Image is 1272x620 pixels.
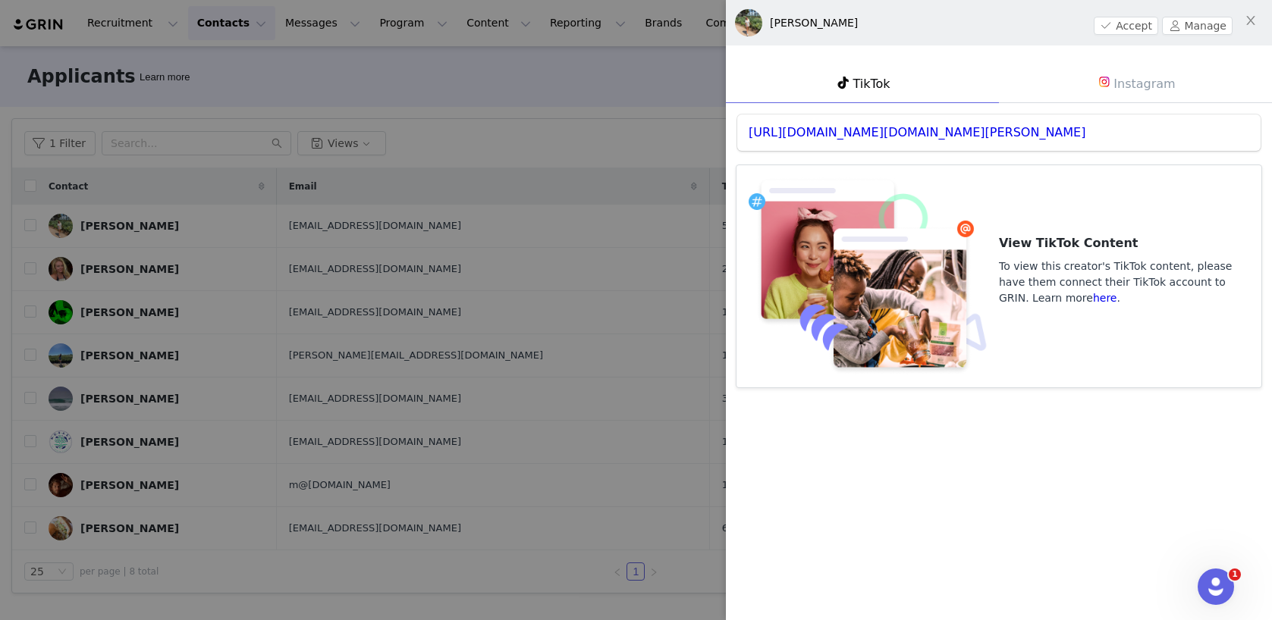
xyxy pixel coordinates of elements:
[726,64,999,103] a: TikTok
[1245,14,1257,27] i: icon: close
[999,234,1249,252] h3: View TikTok Content
[735,9,762,36] img: Cassie Waller
[1098,76,1110,88] img: instagram.svg
[999,258,1249,306] h4: To view this creator's TikTok content, please have them connect their TikTok account to GRIN. Lea...
[1198,568,1234,605] iframe: Intercom live chat
[749,177,999,375] img: missingcontent.png
[749,125,1085,139] a: [URL][DOMAIN_NAME][DOMAIN_NAME][PERSON_NAME]
[1094,17,1158,35] button: Accept
[1093,292,1117,304] a: here
[1162,17,1233,35] button: Manage
[770,15,858,31] div: [PERSON_NAME]
[1229,568,1241,581] span: 1
[999,64,1272,103] a: Instagram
